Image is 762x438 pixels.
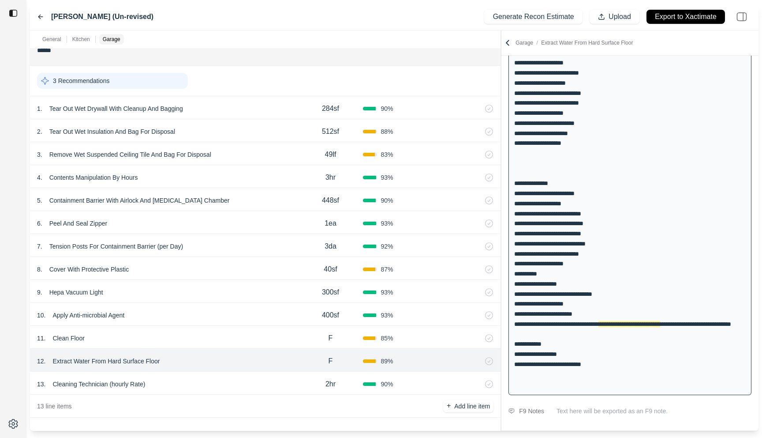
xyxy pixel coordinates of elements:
p: Hepa Vacuum Light [46,286,107,298]
p: 3 Recommendations [53,76,109,85]
span: 93 % [381,173,393,182]
p: Cover With Protective Plastic [46,263,133,276]
p: 6 . [37,219,42,228]
p: Add line item [454,402,490,411]
p: Extract Water From Hard Surface Floor [49,355,163,367]
p: 512sf [322,126,339,137]
p: Tension Posts For Containment Barrier (per Day) [46,240,187,253]
button: +Add line item [443,400,493,412]
p: 8 . [37,265,42,274]
p: F [329,356,333,366]
p: 2hr [325,379,336,389]
span: 93 % [381,311,393,320]
p: 3da [325,241,336,252]
span: 85 % [381,334,393,343]
span: 90 % [381,104,393,113]
span: 88 % [381,127,393,136]
p: Contents Manipulation By Hours [46,171,142,184]
p: 40sf [324,264,337,275]
p: 2 . [37,127,42,136]
p: 7 . [37,242,42,251]
p: Peel And Seal Zipper [46,217,111,230]
p: Remove Wet Suspended Ceiling Tile And Bag For Disposal [46,148,215,161]
span: 93 % [381,288,393,297]
p: + [447,401,451,411]
p: 10 . [37,311,45,320]
p: Upload [609,12,631,22]
p: Export to Xactimate [655,12,717,22]
p: 300sf [322,287,339,298]
p: Cleaning Technician (hourly Rate) [49,378,149,390]
button: Generate Recon Estimate [484,10,582,24]
p: 3 . [37,150,42,159]
p: 284sf [322,103,339,114]
button: Export to Xactimate [646,10,725,24]
div: F9 Notes [519,406,544,416]
p: Tear Out Wet Insulation And Bag For Disposal [46,125,179,138]
img: right-panel.svg [732,7,751,26]
span: 90 % [381,380,393,389]
p: Containment Barrier With Airlock And [MEDICAL_DATA] Chamber [46,194,233,207]
p: 400sf [322,310,339,321]
p: Garage [103,36,120,43]
span: 92 % [381,242,393,251]
p: 4 . [37,173,42,182]
p: 5 . [37,196,42,205]
span: 89 % [381,357,393,366]
p: 13 . [37,380,45,389]
span: 87 % [381,265,393,274]
img: toggle sidebar [9,9,18,18]
span: 83 % [381,150,393,159]
p: 9 . [37,288,42,297]
p: 3hr [325,172,336,183]
span: 90 % [381,196,393,205]
img: comment [508,408,515,414]
button: Upload [590,10,639,24]
p: 1ea [325,218,336,229]
label: [PERSON_NAME] (Un-revised) [51,11,153,22]
p: Apply Anti-microbial Agent [49,309,128,321]
span: 93 % [381,219,393,228]
p: 1 . [37,104,42,113]
p: 448sf [322,195,339,206]
p: Tear Out Wet Drywall With Cleanup And Bagging [46,102,187,115]
span: / [533,40,541,46]
p: Garage [515,39,633,46]
p: Kitchen [72,36,90,43]
p: 13 line items [37,402,72,411]
p: F [329,333,333,344]
p: General [42,36,61,43]
p: 49lf [325,149,336,160]
span: Extract Water From Hard Surface Floor [541,40,633,46]
p: 12 . [37,357,45,366]
p: Clean Floor [49,332,88,344]
p: 11 . [37,334,45,343]
p: Text here will be exported as an F9 note. [557,407,751,415]
p: Generate Recon Estimate [493,12,574,22]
